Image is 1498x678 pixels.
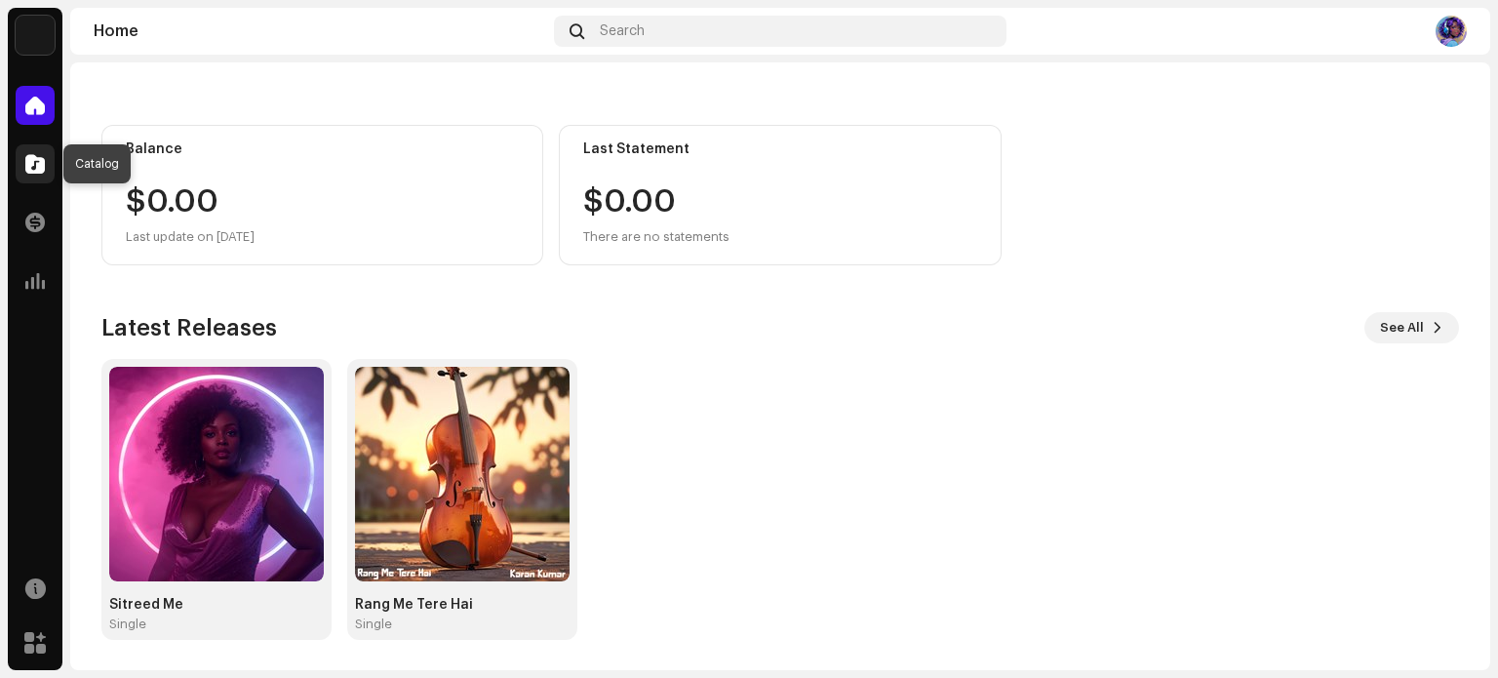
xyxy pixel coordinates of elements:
div: Balance [126,141,519,157]
div: Last update on [DATE] [126,225,519,249]
img: 33004b37-325d-4a8b-b51f-c12e9b964943 [16,16,55,55]
h3: Latest Releases [101,312,277,343]
img: ad478e8b-37e6-4bae-84ac-4c80baf9587e [1436,16,1467,47]
img: d7fb94e1-9f1d-4b69-b473-44446aac1ac2 [355,367,570,581]
button: See All [1364,312,1459,343]
div: Single [355,617,392,632]
span: Search [600,23,645,39]
re-o-card-value: Last Statement [559,125,1001,265]
div: Home [94,23,546,39]
div: Sitreed Me [109,597,324,613]
span: See All [1380,308,1424,347]
re-o-card-value: Balance [101,125,543,265]
div: There are no statements [583,225,729,249]
div: Rang Me Tere Hai [355,597,570,613]
div: Last Statement [583,141,976,157]
img: 62e91c5a-f197-43d4-9e60-65ea22daf59c [109,367,324,581]
div: Single [109,617,146,632]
